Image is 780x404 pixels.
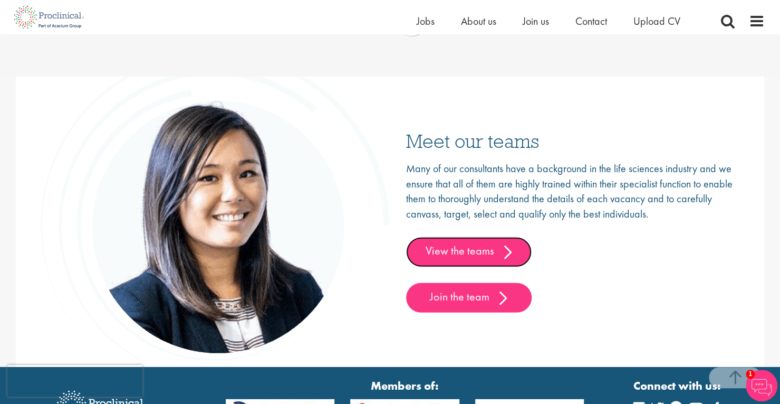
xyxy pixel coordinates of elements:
a: Join us [523,14,549,28]
div: Many of our consultants have a background in the life sciences industry and we ensure that all of... [406,161,741,313]
a: Jobs [417,14,435,28]
a: Upload CV [633,14,680,28]
a: Join the team [406,283,532,313]
strong: Members of: [226,378,584,394]
a: Contact [575,14,607,28]
img: people [40,51,390,380]
img: Chatbot [746,370,777,401]
h3: Meet our teams [406,131,741,151]
span: 1 [746,370,755,379]
strong: Connect with us: [633,378,723,394]
a: About us [461,14,496,28]
a: View the teams [406,237,532,267]
iframe: reCAPTCHA [7,365,142,397]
